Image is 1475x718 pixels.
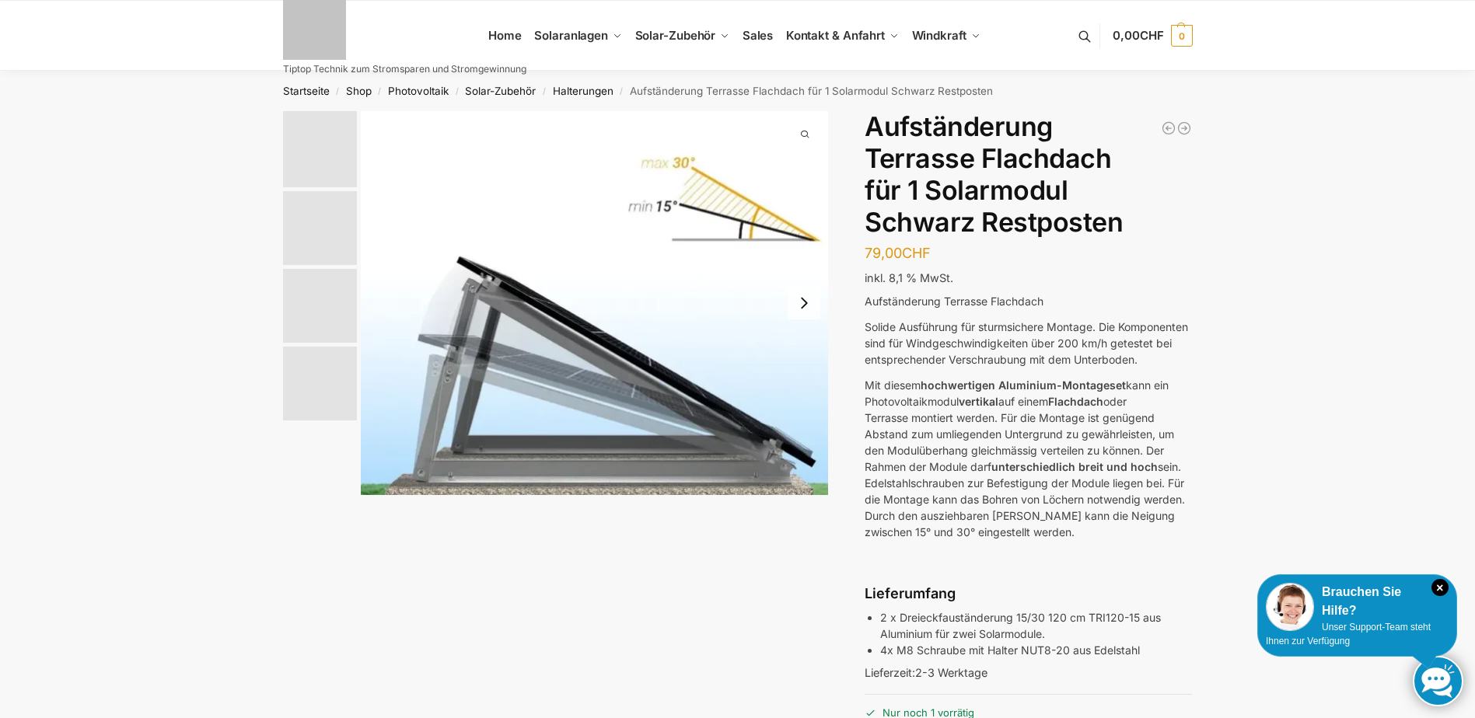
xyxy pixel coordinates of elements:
[361,111,829,495] img: Halterung-Terrasse
[465,85,536,97] a: Solar-Zubehör
[388,85,449,97] a: Photovoltaik
[553,85,613,97] a: Halterungen
[1176,120,1192,136] a: Halterung für 1 Photovoltaik Modul verstellbar Schwarz
[865,377,1192,540] p: Mit diesem kann ein Photovoltaikmodul auf einem oder Terrasse montiert werden. Für die Montage is...
[743,28,774,43] span: Sales
[865,293,1192,309] p: Aufständerung Terrasse Flachdach
[865,245,931,261] bdi: 79,00
[361,111,829,495] a: Halterung-Terrasse AufständerungHalterung Terrasse1
[283,111,357,187] img: Halterung-Terrasse
[1266,583,1314,631] img: Customer service
[880,609,1192,642] li: 2 x Dreieckfauständerung 15/30 120 cm TRI120-15 aus Aluminium für zwei Solarmodule.
[1266,583,1449,620] div: Brauchen Sie Hilfe?
[865,584,1192,603] h4: Lieferumfang
[283,269,357,343] img: halterung terasse-Flachdach
[779,1,905,71] a: Kontakt & Anfahrt
[865,111,1192,238] h1: Aufständerung Terrasse Flachdach für 1 Solarmodul Schwarz Restposten
[1048,395,1103,408] strong: Flachdach
[1113,12,1192,59] a: 0,00CHF 0
[905,1,987,71] a: Windkraft
[635,28,716,43] span: Solar-Zubehör
[372,85,388,98] span: /
[255,71,1220,111] nav: Breadcrumb
[736,1,779,71] a: Sales
[330,85,346,98] span: /
[912,28,966,43] span: Windkraft
[536,85,552,98] span: /
[865,666,987,679] span: Lieferzeit:
[283,85,330,97] a: Startseite
[788,287,820,319] button: Next slide
[880,642,1192,658] li: 4x M8 Schraube mit Halter NUT8-20 aus Edelstahl
[921,378,1126,392] strong: hochwertigen Aluminium-Montageset
[786,28,885,43] span: Kontakt & Anfahrt
[528,1,628,71] a: Solaranlagen
[283,191,357,265] img: Aufständerung -Flachdach
[1113,28,1163,43] span: 0,00
[959,395,998,408] strong: vertikal
[991,460,1158,473] strong: unterschiedlich breit und hoch
[613,85,630,98] span: /
[628,1,736,71] a: Solar-Zubehör
[1161,120,1176,136] a: Halterung für 2 Photovoltaikmodule verstellbar
[283,64,526,74] p: Tiptop Technik zum Stromsparen und Stromgewinnung
[1140,28,1164,43] span: CHF
[1266,622,1431,647] span: Unser Support-Team steht Ihnen zur Verfügung
[902,245,931,261] span: CHF
[346,85,372,97] a: Shop
[915,666,987,679] span: 2-3 Werktage
[865,271,953,284] span: inkl. 8,1 % MwSt.
[534,28,608,43] span: Solaranlagen
[283,347,357,420] img: Sturmsichere Aufständerung für 2 Solarmodule
[1431,579,1449,596] i: Schließen
[449,85,465,98] span: /
[1171,25,1193,47] span: 0
[865,319,1192,368] p: Solide Ausführung für sturmsichere Montage. Die Komponenten sind für Windgeschwindigkeiten über 2...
